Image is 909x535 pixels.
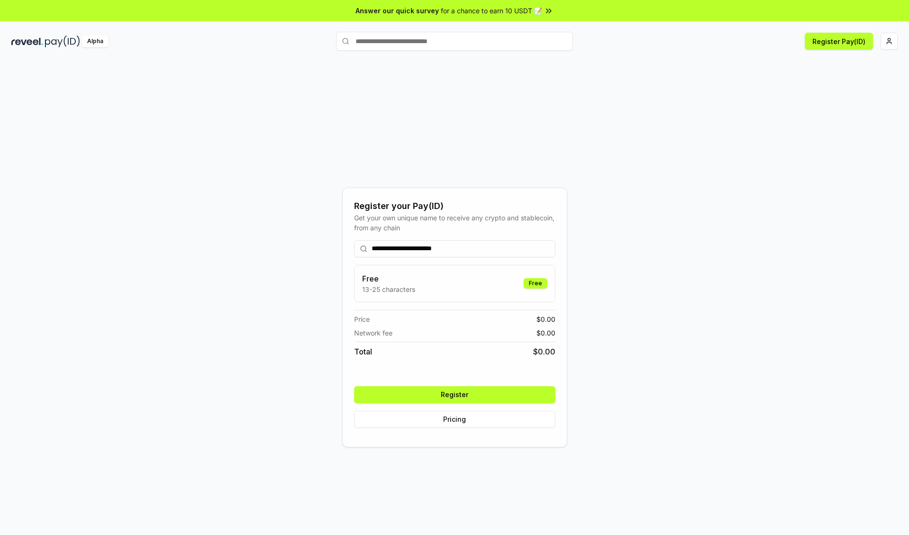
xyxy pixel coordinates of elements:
[356,6,439,16] span: Answer our quick survey
[441,6,542,16] span: for a chance to earn 10 USDT 📝
[362,284,415,294] p: 13-25 characters
[354,314,370,324] span: Price
[536,314,555,324] span: $ 0.00
[11,36,43,47] img: reveel_dark
[82,36,108,47] div: Alpha
[45,36,80,47] img: pay_id
[362,273,415,284] h3: Free
[524,278,547,289] div: Free
[354,346,372,357] span: Total
[536,328,555,338] span: $ 0.00
[533,346,555,357] span: $ 0.00
[354,411,555,428] button: Pricing
[354,199,555,213] div: Register your Pay(ID)
[805,33,873,50] button: Register Pay(ID)
[354,328,392,338] span: Network fee
[354,386,555,403] button: Register
[354,213,555,233] div: Get your own unique name to receive any crypto and stablecoin, from any chain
